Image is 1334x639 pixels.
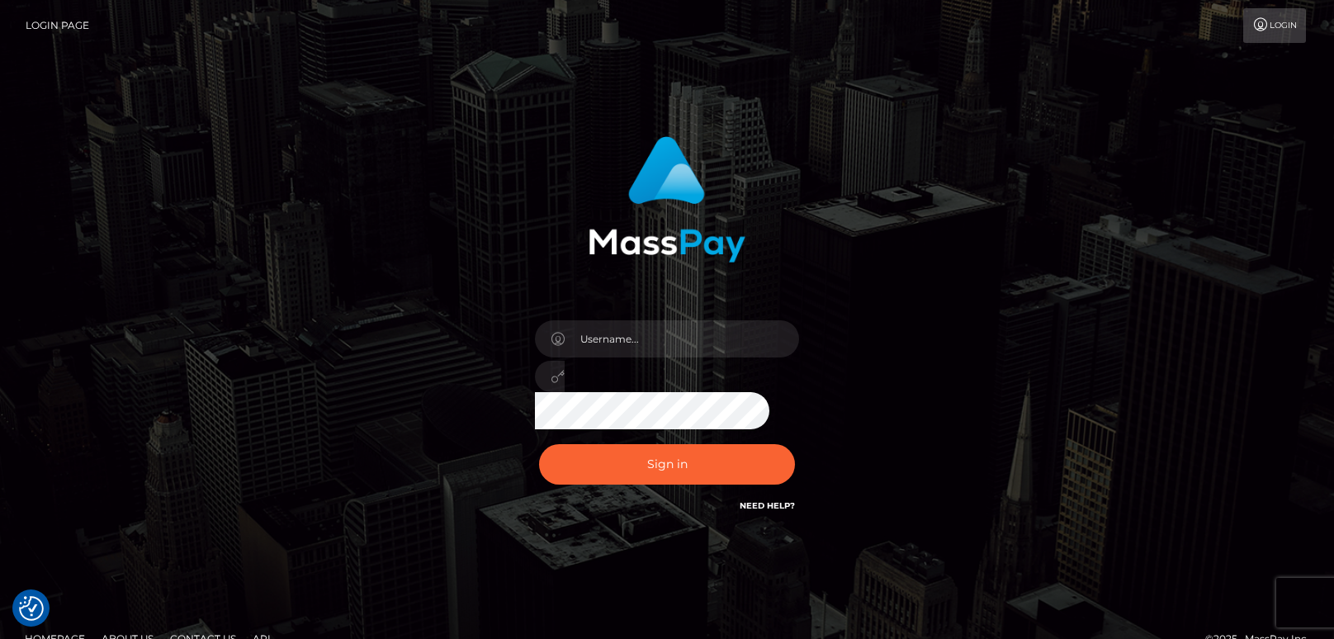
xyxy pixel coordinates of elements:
a: Need Help? [740,500,795,511]
input: Username... [565,320,799,357]
img: Revisit consent button [19,596,44,621]
a: Login Page [26,8,89,43]
button: Consent Preferences [19,596,44,621]
button: Sign in [539,444,795,485]
a: Login [1243,8,1306,43]
img: MassPay Login [589,136,745,263]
